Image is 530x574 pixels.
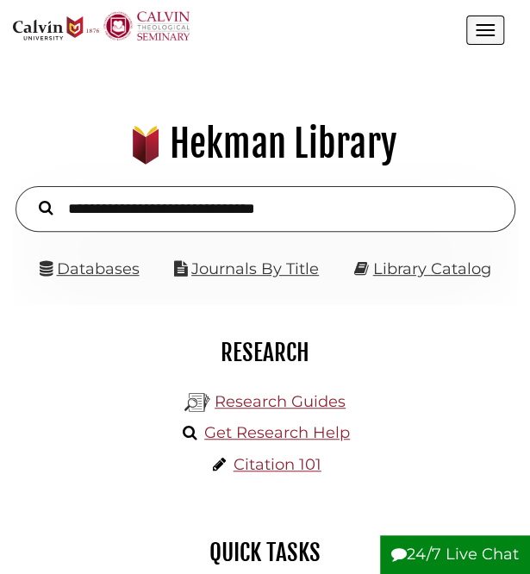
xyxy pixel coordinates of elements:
img: Hekman Library Logo [184,390,210,415]
a: Library Catalog [373,259,491,278]
i: Search [39,201,53,216]
a: Citation 101 [234,455,321,474]
a: Journals By Title [191,259,319,278]
a: Databases [40,259,140,278]
h2: Research [26,338,504,367]
h1: Hekman Library [21,121,509,167]
button: Open the menu [466,16,504,45]
h2: Quick Tasks [26,538,504,567]
button: Search [30,197,61,218]
img: Calvin Theological Seminary [103,11,190,41]
a: Get Research Help [204,423,350,442]
a: Research Guides [215,392,346,411]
